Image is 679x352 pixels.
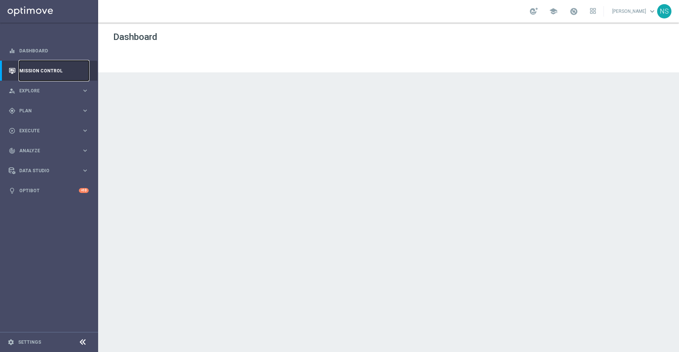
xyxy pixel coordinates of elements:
span: Execute [19,129,82,133]
span: Explore [19,89,82,93]
i: keyboard_arrow_right [82,167,89,174]
div: Dashboard [9,41,89,61]
button: lightbulb Optibot +10 [8,188,89,194]
i: lightbulb [9,187,15,194]
i: track_changes [9,147,15,154]
span: Analyze [19,148,82,153]
div: NS [657,4,671,18]
a: Mission Control [19,61,89,81]
button: Mission Control [8,68,89,74]
i: equalizer [9,47,15,54]
a: [PERSON_NAME]keyboard_arrow_down [611,6,657,17]
a: Settings [18,340,41,344]
i: settings [8,339,14,346]
div: +10 [79,188,89,193]
button: play_circle_outline Execute keyboard_arrow_right [8,128,89,134]
div: Execute [9,127,82,134]
i: gps_fixed [9,107,15,114]
div: Optibot [9,181,89,200]
span: Plan [19,109,82,113]
div: Plan [9,107,82,114]
div: Analyze [9,147,82,154]
i: keyboard_arrow_right [82,87,89,94]
i: play_circle_outline [9,127,15,134]
span: Data Studio [19,168,82,173]
a: Dashboard [19,41,89,61]
div: Data Studio [9,167,82,174]
i: keyboard_arrow_right [82,147,89,154]
div: Mission Control [9,61,89,81]
button: gps_fixed Plan keyboard_arrow_right [8,108,89,114]
button: Data Studio keyboard_arrow_right [8,168,89,174]
button: track_changes Analyze keyboard_arrow_right [8,148,89,154]
span: school [549,7,557,15]
i: person_search [9,87,15,94]
button: person_search Explore keyboard_arrow_right [8,88,89,94]
button: equalizer Dashboard [8,48,89,54]
i: keyboard_arrow_right [82,107,89,114]
i: keyboard_arrow_right [82,127,89,134]
a: Optibot [19,181,79,200]
span: keyboard_arrow_down [648,7,656,15]
div: Explore [9,87,82,94]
